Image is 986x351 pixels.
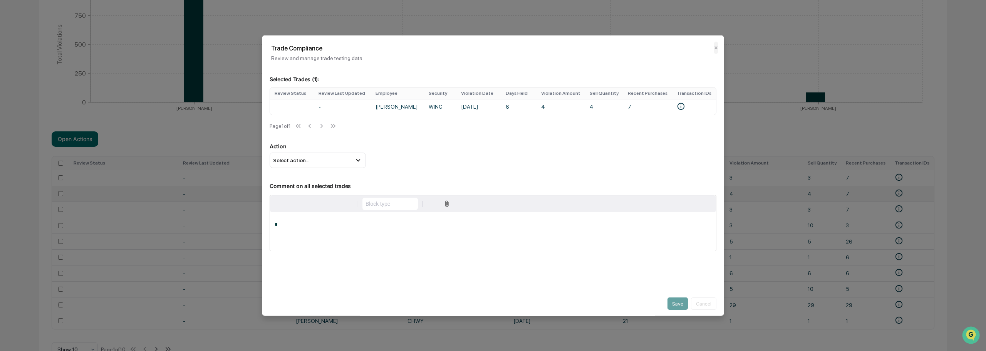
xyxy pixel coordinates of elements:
th: Days Held [501,87,537,99]
div: We're available if you need us! [26,67,97,73]
button: Attach files [440,198,454,209]
span: Attestations [64,97,96,105]
th: Violation Amount [537,87,585,99]
td: [PERSON_NAME] [371,99,424,114]
button: Start new chat [131,61,140,71]
button: Italic [286,198,298,210]
div: 🖐️ [8,98,14,104]
th: Security [424,87,456,99]
button: Save [667,297,688,310]
a: 🗄️Attestations [53,94,99,108]
th: Sell Quantity [585,87,623,99]
div: 🔎 [8,113,14,119]
button: Bold [274,198,286,210]
span: Pylon [77,131,93,136]
p: Comment on all selected trades [270,173,716,189]
iframe: Open customer support [961,326,982,346]
button: ✕ [714,41,718,54]
button: Underline [298,198,311,210]
th: Review Status [270,87,314,99]
p: Action [270,143,716,149]
h2: Trade Compliance [271,44,715,52]
p: Review and manage trade testing data [271,55,715,61]
th: Recent Purchases [623,87,672,99]
div: Page 1 of 1 [270,123,291,129]
svg: • Plaid-X1maQL64w8IAJ4BAjBPOfd7XnNBaoxtaBr3RD [677,102,685,110]
th: Transaction IDs [672,87,716,99]
a: Powered byPylon [54,130,93,136]
div: 🗄️ [56,98,62,104]
td: [DATE] [456,99,501,114]
span: Preclearance [15,97,50,105]
td: 6 [501,99,537,114]
button: Block type [362,198,418,210]
td: WING [424,99,456,114]
span: Select action... [273,157,309,163]
img: 1746055101610-c473b297-6a78-478c-a979-82029cc54cd1 [8,59,22,73]
td: 4 [537,99,585,114]
td: 7 [623,99,672,114]
div: Start new chat [26,59,126,67]
p: Selected Trades ( 1 ): [270,66,716,82]
td: - [314,99,371,114]
a: 🔎Data Lookup [5,109,52,123]
button: Cancel [691,297,716,310]
th: Employee [371,87,424,99]
span: Data Lookup [15,112,49,119]
td: 4 [585,99,623,114]
p: How can we help? [8,16,140,29]
a: 🖐️Preclearance [5,94,53,108]
th: Violation Date [456,87,501,99]
th: Review Last Updated [314,87,371,99]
